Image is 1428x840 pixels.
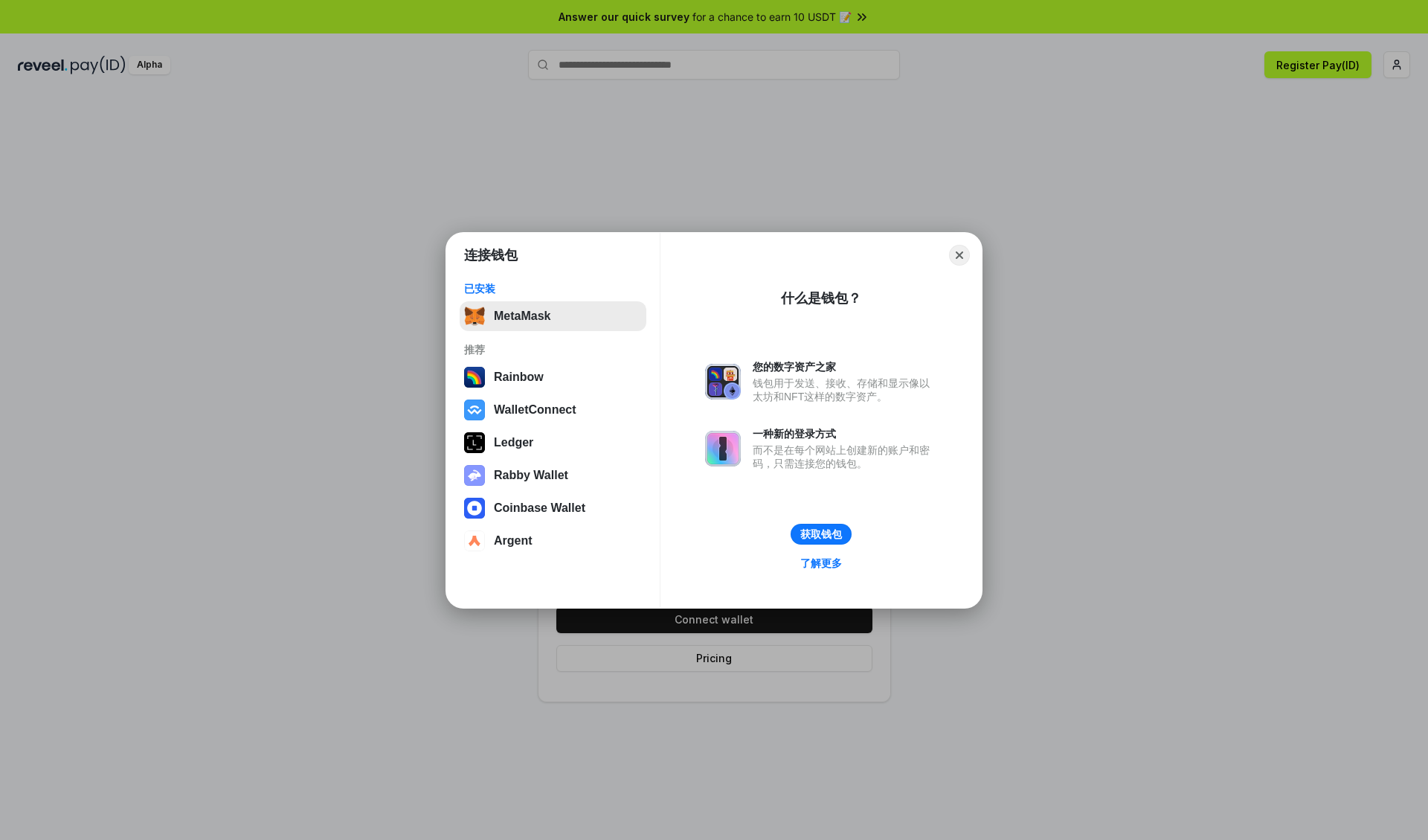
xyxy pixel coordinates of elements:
[464,343,642,356] div: 推荐
[791,524,852,545] button: 获取钱包
[460,493,646,523] button: Coinbase Wallet
[460,461,646,490] button: Rabby Wallet
[800,528,842,541] div: 获取钱包
[464,465,485,486] img: svg+xml,%3Csvg%20xmlns%3D%22http%3A%2F%2Fwww.w3.org%2F2000%2Fsvg%22%20fill%3D%22none%22%20viewBox...
[494,310,550,323] div: MetaMask
[753,376,937,403] div: 钱包用于发送、接收、存储和显示像以太坊和NFT这样的数字资产。
[753,360,937,373] div: 您的数字资产之家
[781,289,861,307] div: 什么是钱包？
[464,400,485,420] img: svg+xml,%3Csvg%20width%3D%2228%22%20height%3D%2228%22%20viewBox%3D%220%200%2028%2028%22%20fill%3D...
[460,362,646,392] button: Rainbow
[494,403,576,417] div: WalletConnect
[800,557,842,570] div: 了解更多
[460,395,646,425] button: WalletConnect
[494,501,585,515] div: Coinbase Wallet
[949,245,970,266] button: Close
[494,469,568,482] div: Rabby Wallet
[460,526,646,556] button: Argent
[791,554,851,573] a: 了解更多
[705,431,741,467] img: svg+xml,%3Csvg%20xmlns%3D%22http%3A%2F%2Fwww.w3.org%2F2000%2Fsvg%22%20fill%3D%22none%22%20viewBox...
[494,534,533,548] div: Argent
[753,427,937,440] div: 一种新的登录方式
[464,306,485,327] img: svg+xml,%3Csvg%20fill%3D%22none%22%20height%3D%2233%22%20viewBox%3D%220%200%2035%2033%22%20width%...
[464,282,642,295] div: 已安装
[464,246,518,264] h1: 连接钱包
[753,443,937,470] div: 而不是在每个网站上创建新的账户和密码，只需连接您的钱包。
[460,428,646,458] button: Ledger
[494,436,533,449] div: Ledger
[464,432,485,453] img: svg+xml,%3Csvg%20xmlns%3D%22http%3A%2F%2Fwww.w3.org%2F2000%2Fsvg%22%20width%3D%2228%22%20height%3...
[464,498,485,519] img: svg+xml,%3Csvg%20width%3D%2228%22%20height%3D%2228%22%20viewBox%3D%220%200%2028%2028%22%20fill%3D...
[705,364,741,400] img: svg+xml,%3Csvg%20xmlns%3D%22http%3A%2F%2Fwww.w3.org%2F2000%2Fsvg%22%20fill%3D%22none%22%20viewBox...
[460,301,646,331] button: MetaMask
[464,367,485,388] img: svg+xml,%3Csvg%20width%3D%22120%22%20height%3D%22120%22%20viewBox%3D%220%200%20120%20120%22%20fil...
[464,530,485,551] img: svg+xml,%3Csvg%20width%3D%2228%22%20height%3D%2228%22%20viewBox%3D%220%200%2028%2028%22%20fill%3D...
[494,371,544,384] div: Rainbow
